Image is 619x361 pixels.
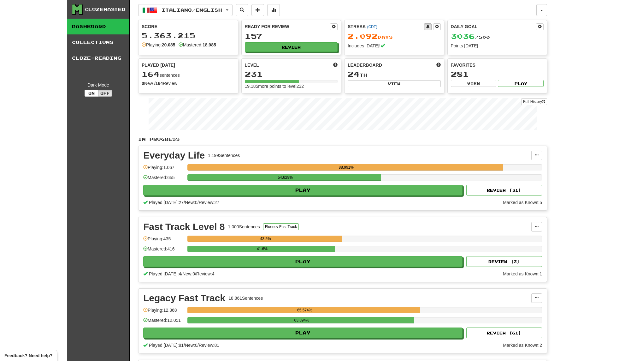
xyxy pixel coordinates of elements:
[367,25,377,29] a: (CDT)
[85,90,98,97] button: On
[143,164,184,175] div: Playing: 1.067
[143,307,184,317] div: Playing: 12.368
[245,32,338,40] div: 157
[185,343,197,348] span: New: 0
[451,34,490,40] span: / 500
[436,62,441,68] span: This week in points, UTC
[149,343,184,348] span: Played [DATE]: 81
[179,42,216,48] div: Mastered:
[4,352,52,359] span: Open feedback widget
[466,185,542,196] button: Review (31)
[189,236,342,242] div: 43.5%
[245,23,330,30] div: Ready for Review
[451,80,497,87] button: View
[142,70,235,78] div: sentences
[245,70,338,78] div: 231
[143,246,184,256] div: Mastered: 416
[267,4,280,16] button: More stats
[162,7,222,13] span: Italiano / English
[98,90,112,97] button: Off
[189,164,503,171] div: 88.991%
[143,256,463,267] button: Play
[348,69,360,78] span: 24
[156,81,163,86] strong: 164
[228,295,263,301] div: 18.861 Sentences
[142,32,235,39] div: 5.363.215
[184,343,185,348] span: /
[182,271,195,276] span: New: 0
[142,80,235,87] div: New / Review
[72,82,125,88] div: Dark Mode
[143,317,184,328] div: Mastered: 12.051
[143,222,225,232] div: Fast Track Level 8
[85,6,126,13] div: Clozemaster
[142,81,144,86] strong: 0
[451,23,536,30] div: Daily Goal
[143,293,225,303] div: Legacy Fast Track
[189,307,420,313] div: 65.574%
[245,83,338,89] div: 19.185 more points to level 232
[149,200,184,205] span: Played [DATE]: 27
[196,271,215,276] span: Review: 4
[333,62,338,68] span: Score more points to level up
[185,200,197,205] span: New: 0
[228,224,260,230] div: 1.000 Sentences
[149,271,181,276] span: Played [DATE]: 4
[503,342,542,348] div: Marked as Known: 2
[208,152,240,159] div: 1.199 Sentences
[348,62,382,68] span: Leaderboard
[263,223,299,230] button: Fluency Fast Track
[184,200,185,205] span: /
[236,4,248,16] button: Search sentences
[245,62,259,68] span: Level
[189,246,335,252] div: 41.6%
[348,23,424,30] div: Streak
[451,62,544,68] div: Favorites
[67,34,129,50] a: Collections
[142,23,235,30] div: Score
[143,151,205,160] div: Everyday Life
[138,4,233,16] button: Italiano/English
[138,136,547,142] p: In Progress
[521,98,547,105] a: Full History
[451,32,475,40] span: 3036
[251,4,264,16] button: Add sentence to collection
[181,271,182,276] span: /
[67,19,129,34] a: Dashboard
[348,70,441,78] div: th
[143,174,184,185] div: Mastered: 655
[142,42,175,48] div: Playing:
[348,80,441,87] button: View
[197,343,199,348] span: /
[348,32,378,40] span: 2.092
[199,343,219,348] span: Review: 81
[245,42,338,52] button: Review
[466,328,542,338] button: Review (61)
[498,80,544,87] button: Play
[348,32,441,40] div: Day s
[189,317,414,323] div: 63.894%
[451,43,544,49] div: Points [DATE]
[143,236,184,246] div: Playing: 435
[466,256,542,267] button: Review (3)
[195,271,196,276] span: /
[142,69,160,78] span: 164
[143,185,463,196] button: Play
[199,200,219,205] span: Review: 27
[203,42,216,47] strong: 18.985
[503,199,542,206] div: Marked as Known: 5
[348,43,441,49] div: Includes [DATE]!
[142,62,175,68] span: Played [DATE]
[143,328,463,338] button: Play
[189,174,381,181] div: 54.629%
[451,70,544,78] div: 281
[162,42,175,47] strong: 20.085
[197,200,199,205] span: /
[67,50,129,66] a: Cloze-Reading
[503,271,542,277] div: Marked as Known: 1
